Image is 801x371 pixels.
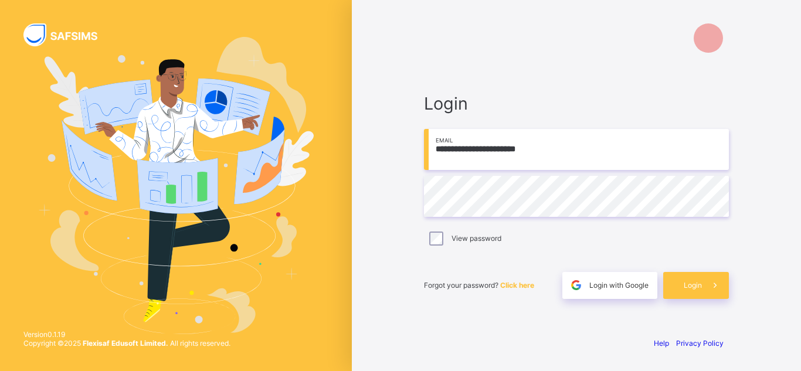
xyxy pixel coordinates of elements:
[424,281,534,290] span: Forgot your password?
[452,234,501,243] label: View password
[23,339,230,348] span: Copyright © 2025 All rights reserved.
[38,37,314,333] img: Hero Image
[424,93,729,114] span: Login
[654,339,669,348] a: Help
[23,330,230,339] span: Version 0.1.19
[500,281,534,290] a: Click here
[569,278,583,292] img: google.396cfc9801f0270233282035f929180a.svg
[684,281,702,290] span: Login
[23,23,111,46] img: SAFSIMS Logo
[83,339,168,348] strong: Flexisaf Edusoft Limited.
[589,281,649,290] span: Login with Google
[676,339,724,348] a: Privacy Policy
